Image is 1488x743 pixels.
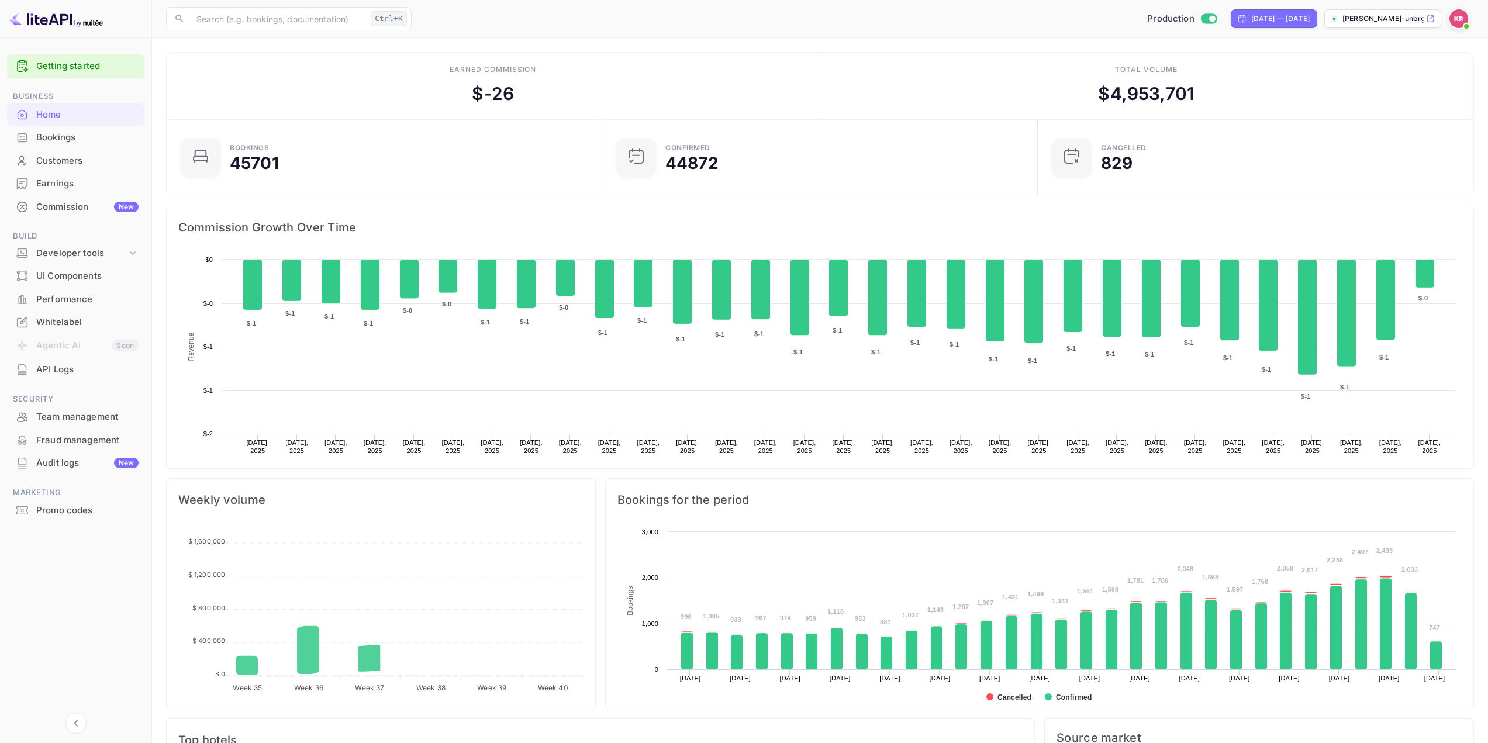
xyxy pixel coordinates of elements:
[230,155,279,171] div: 45701
[830,675,851,682] text: [DATE]
[1379,675,1400,682] text: [DATE]
[930,675,951,682] text: [DATE]
[805,615,816,622] text: 959
[7,243,144,264] div: Developer tools
[754,439,777,454] text: [DATE], 2025
[7,499,144,521] a: Promo codes
[205,256,213,263] text: $0
[676,336,685,343] text: $-1
[36,457,139,470] div: Audit logs
[1142,12,1221,26] div: Switch to Sandbox mode
[7,452,144,474] a: Audit logsNew
[1077,588,1093,595] text: 1,561
[364,320,373,327] text: $-1
[7,358,144,381] div: API Logs
[36,434,139,447] div: Fraud management
[977,599,993,606] text: 1,307
[1066,345,1076,352] text: $-1
[178,490,584,509] span: Weekly volume
[450,64,536,75] div: Earned commission
[1376,547,1393,554] text: 2,433
[979,675,1000,682] text: [DATE]
[642,574,658,581] text: 2,000
[1279,675,1300,682] text: [DATE]
[481,439,503,454] text: [DATE], 2025
[7,311,144,333] a: Whitelabel
[233,683,262,692] tspan: Week 35
[637,439,660,454] text: [DATE], 2025
[9,9,103,28] img: LiteAPI logo
[36,177,139,191] div: Earnings
[871,439,894,454] text: [DATE], 2025
[364,439,386,454] text: [DATE], 2025
[642,528,658,535] text: 3,000
[681,613,692,620] text: 996
[36,154,139,168] div: Customers
[1029,675,1050,682] text: [DATE]
[7,265,144,288] div: UI Components
[324,439,347,454] text: [DATE], 2025
[559,439,582,454] text: [DATE], 2025
[1329,675,1350,682] text: [DATE]
[520,318,529,325] text: $-1
[371,11,407,26] div: Ctrl+K
[1340,439,1363,454] text: [DATE], 2025
[188,571,226,579] tspan: $ 1,200,000
[7,311,144,334] div: Whitelabel
[246,439,269,454] text: [DATE], 2025
[1449,9,1468,28] img: Kobus Roux
[187,332,195,361] text: Revenue
[642,620,658,627] text: 1,000
[285,439,308,454] text: [DATE], 2025
[997,693,1031,701] text: Cancelled
[7,265,144,286] a: UI Components
[559,304,568,311] text: $-0
[7,126,144,149] div: Bookings
[1127,577,1144,584] text: 1,781
[520,439,543,454] text: [DATE], 2025
[952,603,969,610] text: 1,207
[7,126,144,148] a: Bookings
[1229,675,1250,682] text: [DATE]
[215,670,225,678] tspan: $ 0
[1327,557,1343,564] text: 2,238
[676,439,699,454] text: [DATE], 2025
[7,150,144,172] div: Customers
[1184,439,1207,454] text: [DATE], 2025
[1277,565,1293,572] text: 2,058
[1418,439,1441,454] text: [DATE], 2025
[811,468,841,476] text: Revenue
[1352,548,1368,555] text: 2,407
[1028,357,1037,364] text: $-1
[192,637,225,645] tspan: $ 400,000
[36,293,139,306] div: Performance
[754,330,764,337] text: $-1
[114,202,139,212] div: New
[793,348,803,355] text: $-1
[1223,354,1232,361] text: $-1
[472,81,514,107] div: $ -26
[36,131,139,144] div: Bookings
[1340,383,1349,390] text: $-1
[879,675,900,682] text: [DATE]
[1429,624,1440,631] text: 747
[36,269,139,283] div: UI Components
[1115,64,1178,75] div: Total volume
[1252,578,1268,585] text: 1,768
[355,683,384,692] tspan: Week 37
[1098,81,1194,107] div: $ 4,953,701
[1145,439,1168,454] text: [DATE], 2025
[441,439,464,454] text: [DATE], 2025
[655,666,658,673] text: 0
[1301,566,1318,573] text: 2,017
[1223,439,1246,454] text: [DATE], 2025
[715,439,738,454] text: [DATE], 2025
[793,439,816,454] text: [DATE], 2025
[1129,675,1150,682] text: [DATE]
[403,439,426,454] text: [DATE], 2025
[7,103,144,126] div: Home
[7,358,144,380] a: API Logs
[7,429,144,451] a: Fraud management
[832,439,855,454] text: [DATE], 2025
[230,144,269,151] div: Bookings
